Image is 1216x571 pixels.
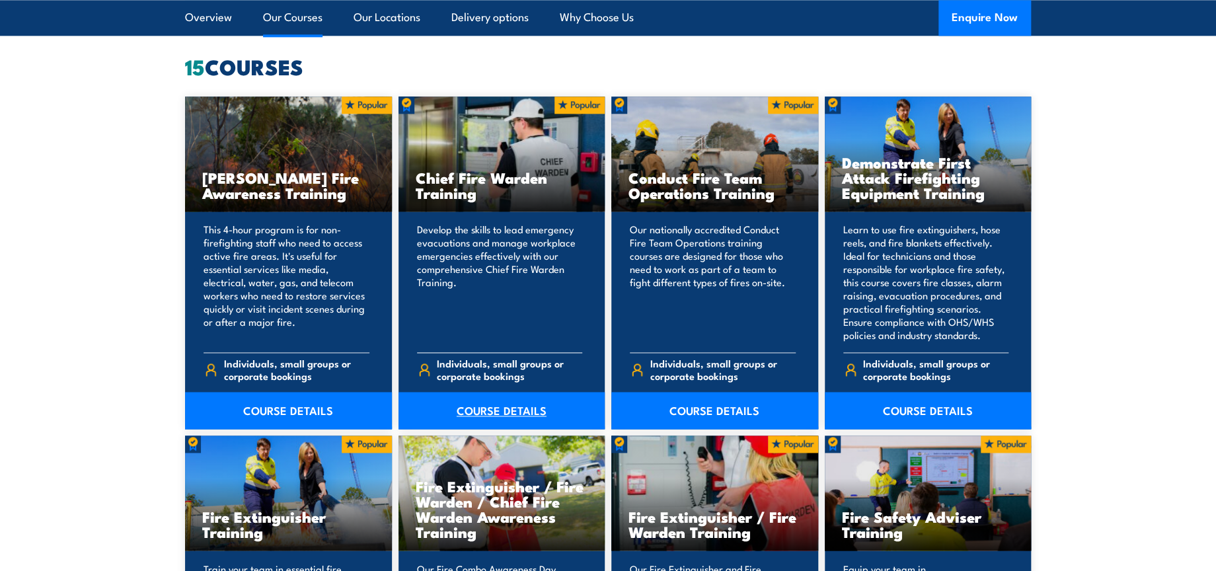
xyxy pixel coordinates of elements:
[863,357,1008,382] span: Individuals, small groups or corporate bookings
[204,223,369,342] p: This 4-hour program is for non-firefighting staff who need to access active fire areas. It's usef...
[224,357,369,382] span: Individuals, small groups or corporate bookings
[628,509,801,539] h3: Fire Extinguisher / Fire Warden Training
[185,392,392,429] a: COURSE DETAILS
[628,170,801,200] h3: Conduct Fire Team Operations Training
[842,509,1014,539] h3: Fire Safety Adviser Training
[399,392,605,429] a: COURSE DETAILS
[202,509,375,539] h3: Fire Extinguisher Training
[416,478,588,539] h3: Fire Extinguisher / Fire Warden / Chief Fire Warden Awareness Training
[825,392,1032,429] a: COURSE DETAILS
[417,223,583,342] p: Develop the skills to lead emergency evacuations and manage workplace emergencies effectively wit...
[185,57,1031,75] h2: COURSES
[842,155,1014,200] h3: Demonstrate First Attack Firefighting Equipment Training
[437,357,582,382] span: Individuals, small groups or corporate bookings
[650,357,796,382] span: Individuals, small groups or corporate bookings
[611,392,818,429] a: COURSE DETAILS
[843,223,1009,342] p: Learn to use fire extinguishers, hose reels, and fire blankets effectively. Ideal for technicians...
[202,170,375,200] h3: [PERSON_NAME] Fire Awareness Training
[185,50,205,83] strong: 15
[630,223,796,342] p: Our nationally accredited Conduct Fire Team Operations training courses are designed for those wh...
[416,170,588,200] h3: Chief Fire Warden Training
